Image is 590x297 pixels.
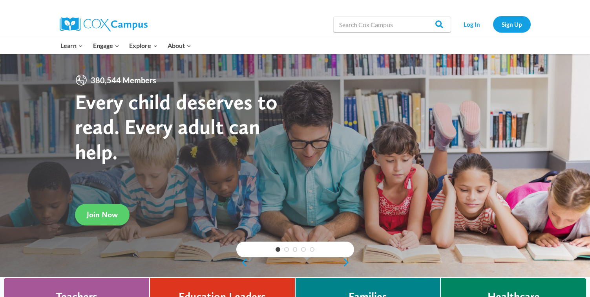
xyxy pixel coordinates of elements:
a: 3 [293,247,298,252]
span: Learn [60,40,83,51]
a: 5 [310,247,314,252]
a: 2 [284,247,289,252]
a: 1 [276,247,280,252]
input: Search Cox Campus [333,16,451,32]
a: Log In [455,16,489,32]
a: Sign Up [493,16,531,32]
nav: Primary Navigation [56,37,196,54]
img: Cox Campus [60,17,148,31]
a: previous [236,258,248,267]
nav: Secondary Navigation [455,16,531,32]
span: Join Now [87,210,118,219]
span: Explore [129,40,157,51]
strong: Every child deserves to read. Every adult can help. [75,89,278,164]
span: About [168,40,191,51]
span: Engage [93,40,119,51]
a: next [342,258,354,267]
div: content slider buttons [236,255,354,270]
a: Join Now [75,204,130,225]
span: 380,544 Members [88,74,159,86]
a: 4 [301,247,306,252]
